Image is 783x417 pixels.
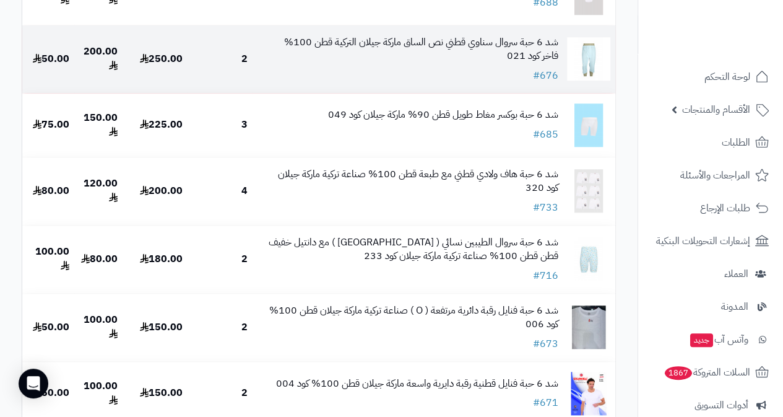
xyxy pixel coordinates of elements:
[646,259,776,289] a: العملاء
[33,117,69,132] b: 75.00
[690,333,713,347] span: جديد
[533,68,558,83] a: #676
[84,379,118,408] b: 100.00
[533,127,558,142] a: #685
[84,110,118,139] b: 150.00
[533,200,558,215] a: #733
[33,183,69,198] b: 80.00
[266,167,558,196] p: شد 6 حبة هاف ولادي قطني مع طبعة قطن 100% صناعة تركية ماركة جيلان كود 320
[33,320,69,335] b: 50.00
[33,51,69,66] b: 50.00
[33,385,69,400] b: 50.00
[567,237,610,281] img: 1755182476-233-0%20(1)-100x100.jpg
[646,292,776,322] a: المدونة
[646,358,776,387] a: السلات المتروكة1867
[664,364,750,381] span: السلات المتروكة
[241,51,248,66] b: 2
[721,298,748,315] span: المدونة
[694,397,748,414] span: أدوات التسويق
[35,244,69,273] b: 100.00
[567,103,610,147] img: 1755164139-049-1-100x100.png
[241,385,248,400] b: 2
[84,176,118,205] b: 120.00
[140,385,183,400] b: 150.00
[646,160,776,190] a: المراجعات والأسئلة
[704,68,750,86] span: لوحة التحكم
[680,167,750,184] span: المراجعات والأسئلة
[81,252,118,266] b: 80.00
[722,134,750,151] span: الطلبات
[646,193,776,223] a: طلبات الإرجاع
[140,117,183,132] b: 225.00
[84,44,118,73] b: 200.00
[567,169,610,213] img: 1755271252-320-1%20(7)-100x100.png
[533,268,558,283] a: #716
[241,320,248,335] b: 2
[646,128,776,157] a: الطلبات
[567,305,610,349] img: 1755160377-WhatsApp%20Image%202025-08-14%20at%2011.28.25%20AM-100x100.jpeg
[567,372,610,415] img: 1755159339-004-1%20(5)-100x100.jpg
[328,108,558,122] p: شد 6 حبة بوكسر مغاط طويل قطن 90% ماركة جيلان كود 049
[533,336,558,351] a: #673
[646,325,776,354] a: وآتس آبجديد
[266,304,558,332] p: شد 6 حبة فنايل رقبة دائرية مرتفعة ( O ) صناعة تركية ماركة جيلان قطن 100% كود 006
[19,369,48,398] div: Open Intercom Messenger
[682,101,750,118] span: الأقسام والمنتجات
[533,395,558,410] a: #671
[84,312,118,341] b: 100.00
[276,377,558,391] p: شد 6 حبة فنايل قطنية رقبة دايرية واسعة ماركة جيلان قطن 100% كود 004
[266,235,558,264] p: شد 6 حبة سروال الطيبين نسائي ( [GEOGRAPHIC_DATA] ) مع دانتيل خفيف قطن قطن 100% صناعة تركية ماركة ...
[665,366,692,380] span: 1867
[241,183,248,198] b: 4
[689,331,748,348] span: وآتس آب
[140,320,183,335] b: 150.00
[646,62,776,92] a: لوحة التحكم
[140,183,183,198] b: 200.00
[700,200,750,217] span: طلبات الإرجاع
[646,226,776,256] a: إشعارات التحويلات البنكية
[241,117,248,132] b: 3
[140,51,183,66] b: 250.00
[241,252,248,266] b: 2
[656,232,750,250] span: إشعارات التحويلات البنكية
[140,252,183,266] b: 180.00
[724,265,748,283] span: العملاء
[266,35,558,64] p: شد 6 حبة سروال سناوي قطني نص الساق ماركة جيلان التركية قطن 100% فاخر كود 021
[567,37,610,81] img: 1755161619-021-1-100x100.jpg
